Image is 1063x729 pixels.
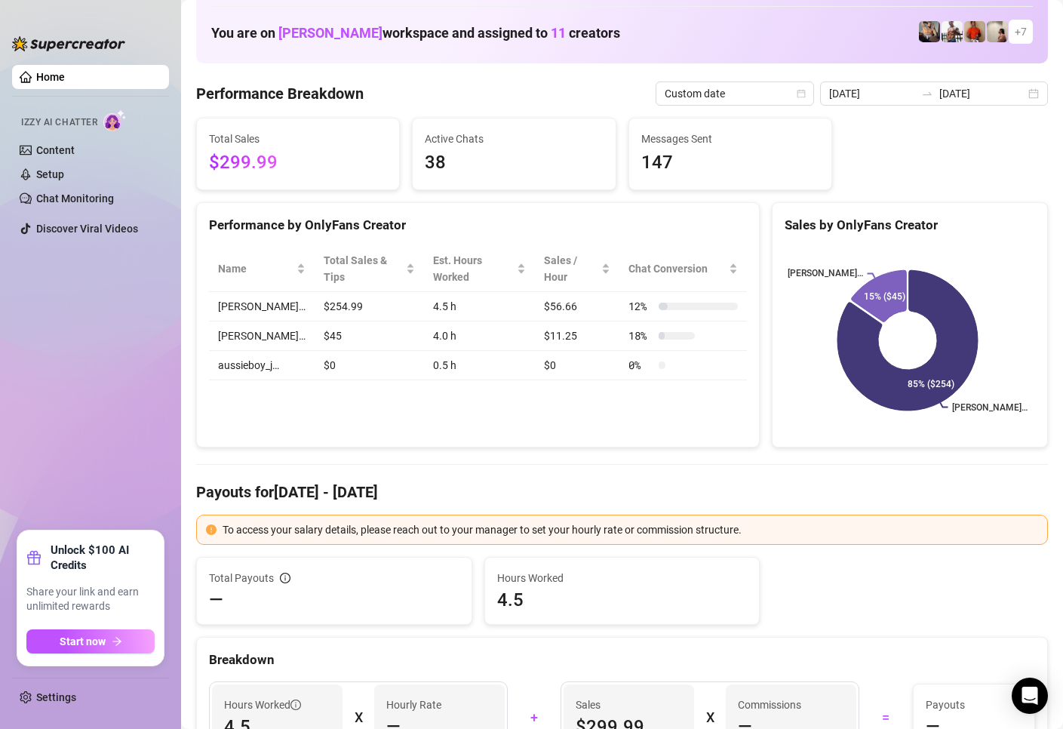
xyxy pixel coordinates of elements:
[619,246,747,292] th: Chat Conversion
[386,697,441,713] article: Hourly Rate
[829,85,915,102] input: Start date
[425,149,603,177] span: 38
[315,292,424,321] td: $254.99
[1015,23,1027,40] span: + 7
[926,697,1023,713] span: Payouts
[788,269,863,279] text: [PERSON_NAME]…
[535,351,620,380] td: $0
[26,629,155,654] button: Start nowarrow-right
[103,109,127,131] img: AI Chatter
[953,402,1028,413] text: [PERSON_NAME]…
[535,321,620,351] td: $11.25
[12,36,125,51] img: logo-BBDzfeDw.svg
[551,25,566,41] span: 11
[26,585,155,614] span: Share your link and earn unlimited rewards
[433,252,514,285] div: Est. Hours Worked
[497,570,748,586] span: Hours Worked
[223,521,1038,538] div: To access your salary details, please reach out to your manager to set your hourly rate or commis...
[211,25,620,42] h1: You are on workspace and assigned to creators
[209,246,315,292] th: Name
[425,131,603,147] span: Active Chats
[209,149,387,177] span: $299.99
[576,697,682,713] span: Sales
[942,21,963,42] img: JUSTIN
[628,328,653,344] span: 18 %
[641,149,819,177] span: 147
[36,71,65,83] a: Home
[424,351,535,380] td: 0.5 h
[738,697,801,713] article: Commissions
[497,588,748,612] span: 4.5
[209,131,387,147] span: Total Sales
[315,321,424,351] td: $45
[278,25,382,41] span: [PERSON_NAME]
[196,83,364,104] h4: Performance Breakdown
[209,570,274,586] span: Total Payouts
[209,351,315,380] td: aussieboy_j…
[785,215,1035,235] div: Sales by OnlyFans Creator
[290,700,301,710] span: info-circle
[628,298,653,315] span: 12 %
[36,223,138,235] a: Discover Viral Videos
[939,85,1025,102] input: End date
[964,21,985,42] img: Justin
[628,357,653,374] span: 0 %
[60,635,106,647] span: Start now
[206,524,217,535] span: exclamation-circle
[209,321,315,351] td: [PERSON_NAME]…
[535,292,620,321] td: $56.66
[921,88,933,100] span: to
[641,131,819,147] span: Messages Sent
[919,21,940,42] img: George
[224,697,301,713] span: Hours Worked
[424,321,535,351] td: 4.0 h
[36,168,64,180] a: Setup
[36,691,76,703] a: Settings
[196,481,1048,503] h4: Payouts for [DATE] - [DATE]
[921,88,933,100] span: swap-right
[424,292,535,321] td: 4.5 h
[797,89,806,98] span: calendar
[26,550,41,565] span: gift
[51,543,155,573] strong: Unlock $100 AI Credits
[315,351,424,380] td: $0
[544,252,599,285] span: Sales / Hour
[628,260,726,277] span: Chat Conversion
[209,215,747,235] div: Performance by OnlyFans Creator
[1012,678,1048,714] div: Open Intercom Messenger
[209,588,223,612] span: —
[987,21,1008,42] img: Ralphy
[209,650,1035,670] div: Breakdown
[315,246,424,292] th: Total Sales & Tips
[324,252,403,285] span: Total Sales & Tips
[112,636,122,647] span: arrow-right
[218,260,293,277] span: Name
[209,292,315,321] td: [PERSON_NAME]…
[665,82,805,105] span: Custom date
[21,115,97,130] span: Izzy AI Chatter
[280,573,290,583] span: info-circle
[36,144,75,156] a: Content
[36,192,114,205] a: Chat Monitoring
[535,246,620,292] th: Sales / Hour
